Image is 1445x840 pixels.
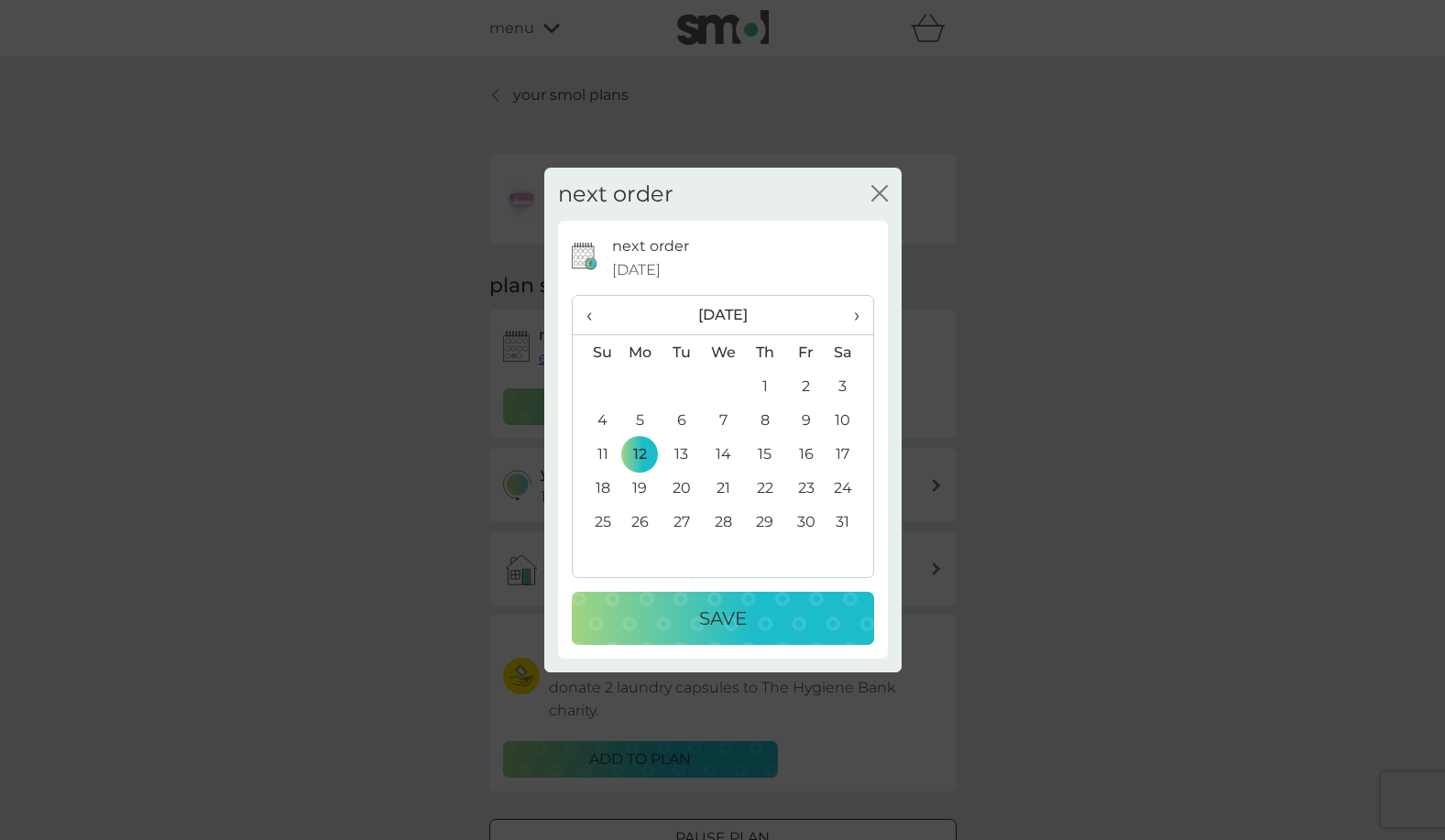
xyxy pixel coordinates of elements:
[744,335,785,370] th: Th
[826,369,872,403] td: 3
[619,296,827,335] th: [DATE]
[785,437,826,471] td: 16
[785,403,826,437] td: 9
[573,505,619,539] td: 25
[558,181,673,208] h2: next order
[573,437,619,471] td: 11
[573,403,619,437] td: 4
[619,403,662,437] td: 5
[785,505,826,539] td: 30
[826,437,872,471] td: 17
[619,505,662,539] td: 26
[826,471,872,505] td: 24
[612,258,661,282] span: [DATE]
[744,505,785,539] td: 29
[699,604,747,633] p: Save
[702,471,744,505] td: 21
[572,592,874,645] button: Save
[785,335,826,370] th: Fr
[586,296,606,334] span: ‹
[840,296,859,334] span: ›
[744,403,785,437] td: 8
[619,471,662,505] td: 19
[661,471,702,505] td: 20
[785,369,826,403] td: 2
[702,335,744,370] th: We
[744,369,785,403] td: 1
[661,437,702,471] td: 13
[661,505,702,539] td: 27
[744,437,785,471] td: 15
[702,437,744,471] td: 14
[619,437,662,471] td: 12
[826,403,872,437] td: 10
[826,505,872,539] td: 31
[744,471,785,505] td: 22
[871,185,888,204] button: close
[785,471,826,505] td: 23
[702,505,744,539] td: 28
[573,335,619,370] th: Su
[619,335,662,370] th: Mo
[661,335,702,370] th: Tu
[661,403,702,437] td: 6
[702,403,744,437] td: 7
[612,235,689,258] p: next order
[826,335,872,370] th: Sa
[573,471,619,505] td: 18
